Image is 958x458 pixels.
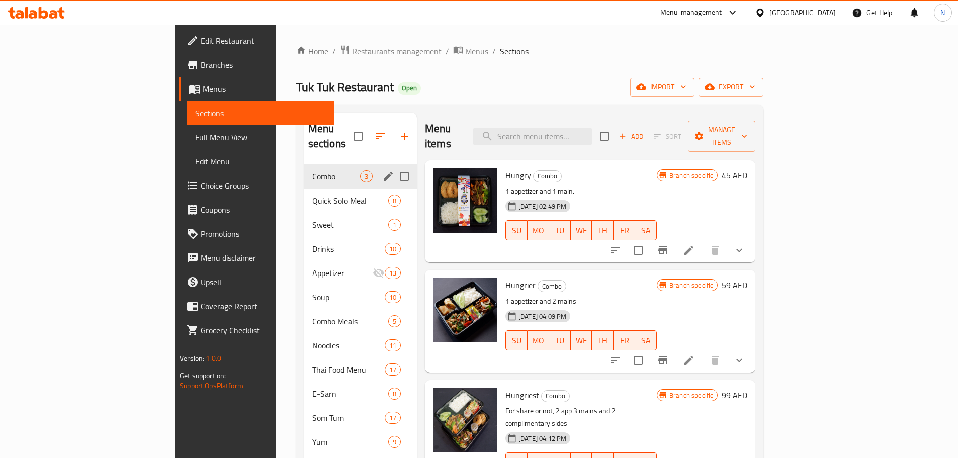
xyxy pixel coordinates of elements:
span: Branches [201,59,326,71]
span: Combo Meals [312,315,388,327]
span: 17 [385,365,400,375]
span: Select section [594,126,615,147]
span: Upsell [201,276,326,288]
div: items [385,412,401,424]
button: export [699,78,763,97]
span: Sort sections [369,124,393,148]
div: E-Sarn8 [304,382,417,406]
div: Combo [533,170,562,182]
div: Drinks10 [304,237,417,261]
span: Add item [615,129,647,144]
span: Coupons [201,204,326,216]
li: / [446,45,449,57]
a: Coverage Report [179,294,334,318]
input: search [473,128,592,145]
span: Sweet [312,219,388,231]
span: 3 [361,172,372,181]
span: Hungry [505,168,531,183]
button: TU [549,330,571,350]
button: WE [571,220,592,240]
span: FR [618,333,631,348]
span: MO [532,223,545,238]
span: Combo [534,170,561,182]
button: SU [505,330,528,350]
a: Grocery Checklist [179,318,334,342]
p: For share or not, 2 app 3 mains and 2 complimentary sides [505,405,657,430]
span: Choice Groups [201,179,326,192]
div: Thai Food Menu17 [304,357,417,382]
span: Drinks [312,243,385,255]
a: Edit Restaurant [179,29,334,53]
button: delete [703,238,727,262]
h6: 45 AED [722,168,747,182]
span: MO [532,333,545,348]
span: Yum [312,436,388,448]
div: items [385,363,401,376]
div: items [388,195,401,207]
span: Add [618,131,645,142]
button: TU [549,220,571,240]
img: Hungriest [433,388,497,452]
button: SA [635,330,657,350]
span: 10 [385,244,400,254]
button: Add section [393,124,417,148]
a: Edit menu item [683,354,695,367]
span: Select to update [628,350,649,371]
div: Appetizer13 [304,261,417,285]
span: WE [575,223,588,238]
div: items [388,219,401,231]
div: Combo3edit [304,164,417,189]
button: sort-choices [603,238,628,262]
span: 17 [385,413,400,423]
span: Menus [465,45,488,57]
svg: Show Choices [733,354,745,367]
div: Combo [541,390,570,402]
span: Branch specific [665,171,717,180]
button: show more [727,238,751,262]
span: FR [618,223,631,238]
button: SA [635,220,657,240]
div: items [388,388,401,400]
p: 1 appetizer and 1 main. [505,185,657,198]
span: Combo [538,281,566,292]
a: Choice Groups [179,173,334,198]
button: SU [505,220,528,240]
span: SA [639,223,653,238]
span: 9 [389,437,400,447]
a: Menus [453,45,488,58]
span: TH [596,223,609,238]
button: MO [528,220,549,240]
button: Branch-specific-item [651,238,675,262]
div: [GEOGRAPHIC_DATA] [769,7,836,18]
span: WE [575,333,588,348]
h6: 59 AED [722,278,747,292]
div: Combo Meals5 [304,309,417,333]
span: Noodles [312,339,385,351]
span: Som Tum [312,412,385,424]
span: Appetizer [312,267,373,279]
div: Thai Food Menu [312,363,385,376]
div: Soup10 [304,285,417,309]
h6: 99 AED [722,388,747,402]
nav: breadcrumb [296,45,764,58]
span: 8 [389,196,400,206]
a: Menus [179,77,334,101]
li: / [492,45,496,57]
span: Select section first [647,129,688,144]
a: Full Menu View [187,125,334,149]
span: Get support on: [180,369,226,382]
span: import [638,81,686,94]
span: Coverage Report [201,300,326,312]
button: TH [592,220,614,240]
span: Branch specific [665,391,717,400]
span: Manage items [696,124,747,149]
div: Yum9 [304,430,417,454]
span: Full Menu View [195,131,326,143]
a: Edit Menu [187,149,334,173]
span: 1 [389,220,400,230]
span: N [940,7,945,18]
a: Restaurants management [340,45,442,58]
